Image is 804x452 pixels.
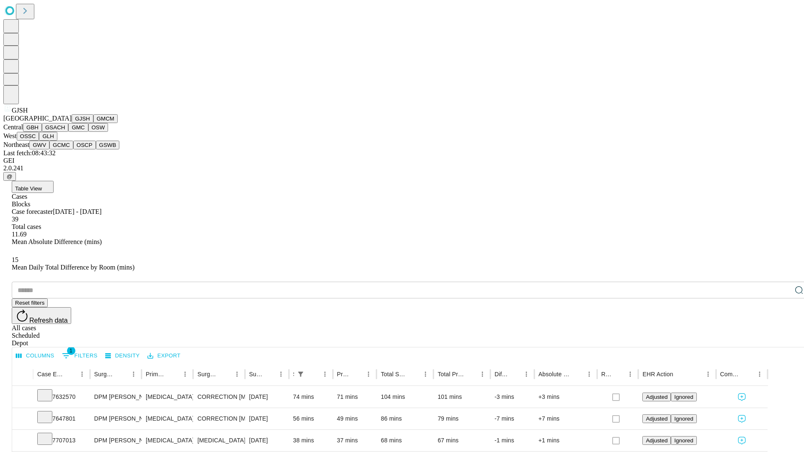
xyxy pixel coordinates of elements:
[103,349,142,362] button: Density
[495,408,530,429] div: -7 mins
[408,368,420,380] button: Sort
[67,347,75,355] span: 1
[307,368,319,380] button: Sort
[37,408,86,429] div: 7647801
[219,368,231,380] button: Sort
[12,238,102,245] span: Mean Absolute Difference (mins)
[37,371,64,378] div: Case Epic Id
[624,368,636,380] button: Menu
[671,414,696,423] button: Ignored
[29,317,68,324] span: Refresh data
[539,408,593,429] div: +7 mins
[17,132,39,141] button: OSSC
[249,371,263,378] div: Surgery Date
[337,386,373,408] div: 71 mins
[94,371,115,378] div: Surgeon Name
[197,386,240,408] div: CORRECTION [MEDICAL_DATA], [MEDICAL_DATA] [MEDICAL_DATA]
[495,371,508,378] div: Difference
[179,368,191,380] button: Menu
[39,132,57,141] button: GLH
[420,368,431,380] button: Menu
[42,123,68,132] button: GSACH
[539,386,593,408] div: +3 mins
[495,430,530,451] div: -1 mins
[674,368,686,380] button: Sort
[3,141,29,148] span: Northeast
[76,368,88,380] button: Menu
[16,390,29,405] button: Expand
[68,123,88,132] button: GMC
[88,123,108,132] button: OSW
[249,386,285,408] div: [DATE]
[671,393,696,401] button: Ignored
[72,114,93,123] button: GJSH
[3,149,56,157] span: Last fetch: 08:43:32
[263,368,275,380] button: Sort
[231,368,243,380] button: Menu
[702,368,714,380] button: Menu
[53,208,101,215] span: [DATE] - [DATE]
[601,371,612,378] div: Resolved in EHR
[337,430,373,451] div: 37 mins
[509,368,521,380] button: Sort
[646,394,667,400] span: Adjusted
[12,298,48,307] button: Reset filters
[720,371,741,378] div: Comments
[12,107,28,114] span: GJSH
[438,430,486,451] div: 67 mins
[16,412,29,426] button: Expand
[438,371,464,378] div: Total Predicted Duration
[116,368,128,380] button: Sort
[128,368,139,380] button: Menu
[295,368,307,380] div: 1 active filter
[29,141,49,149] button: GWV
[293,371,294,378] div: Scheduled In Room Duration
[646,416,667,422] span: Adjusted
[15,300,44,306] span: Reset filters
[12,231,26,238] span: 11.69
[613,368,624,380] button: Sort
[197,371,218,378] div: Surgery Name
[642,393,671,401] button: Adjusted
[351,368,363,380] button: Sort
[146,408,189,429] div: [MEDICAL_DATA]
[12,264,134,271] span: Mean Daily Total Difference by Room (mins)
[539,371,571,378] div: Absolute Difference
[3,164,801,172] div: 2.0.241
[381,371,407,378] div: Total Scheduled Duration
[3,123,23,131] span: Central
[3,157,801,164] div: GEI
[3,115,72,122] span: [GEOGRAPHIC_DATA]
[249,408,285,429] div: [DATE]
[37,430,86,451] div: 7707013
[249,430,285,451] div: [DATE]
[145,349,183,362] button: Export
[337,371,350,378] div: Predicted In Room Duration
[572,368,583,380] button: Sort
[642,414,671,423] button: Adjusted
[742,368,754,380] button: Sort
[23,123,42,132] button: GBH
[49,141,73,149] button: GCMC
[15,185,42,192] span: Table View
[197,430,240,451] div: [MEDICAL_DATA] COMPLETE EXCISION 5TH [MEDICAL_DATA] HEAD
[381,408,429,429] div: 86 mins
[94,408,137,429] div: DPM [PERSON_NAME] [PERSON_NAME]
[295,368,307,380] button: Show filters
[674,437,693,444] span: Ignored
[12,208,53,215] span: Case forecaster
[12,307,71,324] button: Refresh data
[438,408,486,429] div: 79 mins
[363,368,374,380] button: Menu
[197,408,240,429] div: CORRECTION [MEDICAL_DATA], RESECTION [MEDICAL_DATA] BASE
[12,223,41,230] span: Total cases
[73,141,96,149] button: OSCP
[96,141,120,149] button: GSWB
[16,434,29,448] button: Expand
[337,408,373,429] div: 49 mins
[319,368,331,380] button: Menu
[495,386,530,408] div: -3 mins
[64,368,76,380] button: Sort
[438,386,486,408] div: 101 mins
[381,430,429,451] div: 68 mins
